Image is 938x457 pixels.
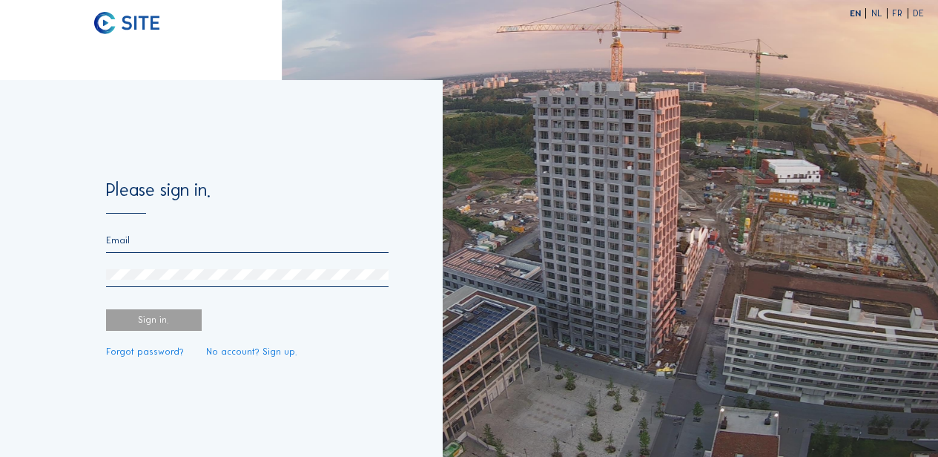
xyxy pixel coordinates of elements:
[94,12,160,34] img: C-SITE logo
[106,181,389,214] div: Please sign in.
[206,347,297,356] a: No account? Sign up.
[892,9,908,18] div: FR
[913,9,924,18] div: DE
[106,235,389,246] input: Email
[106,309,202,331] div: Sign in.
[871,9,888,18] div: NL
[850,9,866,18] div: EN
[106,347,184,356] a: Forgot password?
